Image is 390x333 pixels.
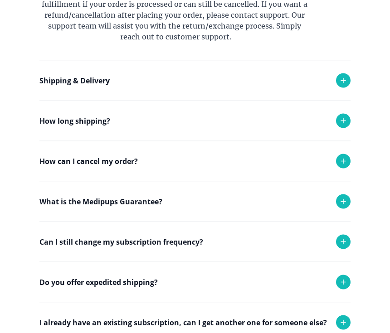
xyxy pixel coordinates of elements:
p: How can I cancel my order? [39,156,138,167]
p: How long shipping? [39,116,110,126]
p: Shipping & Delivery [39,75,110,86]
div: Yes you can. Simply reach out to support and we will adjust your monthly deliveries! [39,262,312,297]
div: If you received the wrong product or your product was damaged in transit, we will replace it with... [39,222,312,275]
p: Can I still change my subscription frequency? [39,236,203,247]
p: Do you offer expedited shipping? [39,277,158,288]
div: Any refund request and cancellation are subject to approval and turn around time is 24-48 hours. ... [39,181,312,245]
p: What is the Medipups Guarantee? [39,196,162,207]
p: I already have an existing subscription, can I get another one for someone else? [39,317,327,328]
div: Each order takes 1-2 business days to be delivered. [39,141,312,176]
